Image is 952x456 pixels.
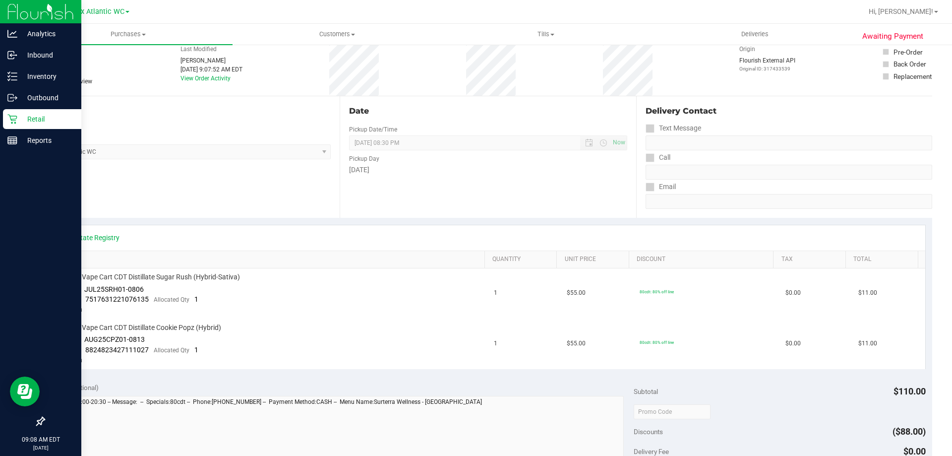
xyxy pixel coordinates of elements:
[7,29,17,39] inline-svg: Analytics
[85,295,149,303] span: 7517631221076135
[7,93,17,103] inline-svg: Outbound
[194,346,198,354] span: 1
[441,24,650,45] a: Tills
[4,435,77,444] p: 09:08 AM EDT
[634,388,658,395] span: Subtotal
[60,233,119,243] a: View State Registry
[7,135,17,145] inline-svg: Reports
[893,59,926,69] div: Back Order
[349,165,627,175] div: [DATE]
[646,150,670,165] label: Call
[180,75,231,82] a: View Order Activity
[640,340,674,345] span: 80cdt: 80% off line
[7,114,17,124] inline-svg: Retail
[180,65,242,74] div: [DATE] 9:07:52 AM EDT
[180,45,217,54] label: Last Modified
[44,105,331,117] div: Location
[233,24,441,45] a: Customers
[646,180,676,194] label: Email
[739,56,795,72] div: Flourish External API
[785,288,801,298] span: $0.00
[349,154,379,163] label: Pickup Day
[565,256,625,263] a: Unit Price
[651,24,859,45] a: Deliveries
[24,24,233,45] a: Purchases
[17,92,77,104] p: Outbound
[634,423,663,441] span: Discounts
[85,346,149,354] span: 8824823427111027
[24,30,233,39] span: Purchases
[17,28,77,40] p: Analytics
[17,70,77,82] p: Inventory
[634,404,711,419] input: Promo Code
[349,125,397,134] label: Pickup Date/Time
[349,105,627,117] div: Date
[7,71,17,81] inline-svg: Inventory
[492,256,553,263] a: Quantity
[858,339,877,348] span: $11.00
[57,272,240,282] span: FT 0.5g Vape Cart CDT Distillate Sugar Rush (Hybrid-Sativa)
[59,256,480,263] a: SKU
[10,377,40,406] iframe: Resource center
[634,448,669,456] span: Delivery Fee
[893,47,923,57] div: Pre-Order
[194,295,198,303] span: 1
[728,30,782,39] span: Deliveries
[646,121,701,135] label: Text Message
[154,347,189,354] span: Allocated Qty
[57,323,221,332] span: FT 0.5g Vape Cart CDT Distillate Cookie Popz (Hybrid)
[893,71,932,81] div: Replacement
[646,105,932,117] div: Delivery Contact
[17,113,77,125] p: Retail
[17,49,77,61] p: Inbound
[442,30,650,39] span: Tills
[739,65,795,72] p: Original ID: 317433539
[567,288,586,298] span: $55.00
[869,7,933,15] span: Hi, [PERSON_NAME]!
[640,289,674,294] span: 80cdt: 80% off line
[862,31,923,42] span: Awaiting Payment
[637,256,770,263] a: Discount
[494,339,497,348] span: 1
[858,288,877,298] span: $11.00
[893,386,926,396] span: $110.00
[73,7,124,16] span: Jax Atlantic WC
[781,256,842,263] a: Tax
[739,45,755,54] label: Origin
[4,444,77,452] p: [DATE]
[17,134,77,146] p: Reports
[646,135,932,150] input: Format: (999) 999-9999
[567,339,586,348] span: $55.00
[7,50,17,60] inline-svg: Inbound
[84,335,145,343] span: AUG25CPZ01-0813
[494,288,497,298] span: 1
[84,285,144,293] span: JUL25SRH01-0806
[892,426,926,437] span: ($88.00)
[154,296,189,303] span: Allocated Qty
[646,165,932,180] input: Format: (999) 999-9999
[853,256,914,263] a: Total
[785,339,801,348] span: $0.00
[233,30,441,39] span: Customers
[180,56,242,65] div: [PERSON_NAME]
